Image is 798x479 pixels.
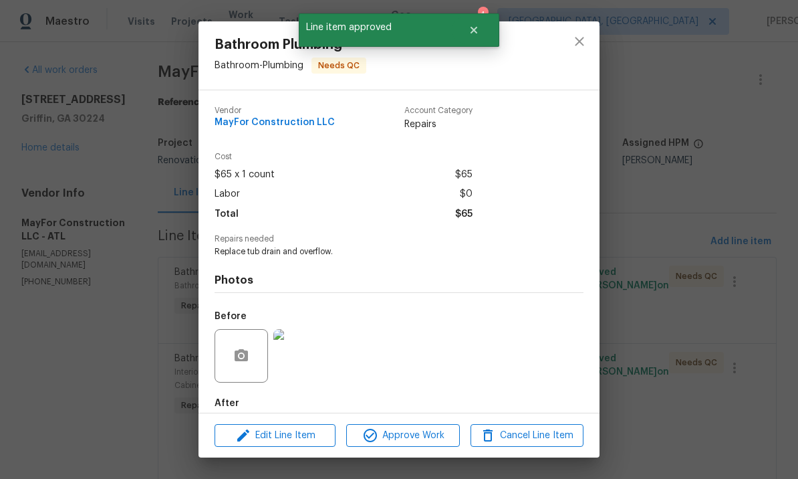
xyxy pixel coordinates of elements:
[215,205,239,224] span: Total
[215,118,335,128] span: MayFor Construction LLC
[299,13,452,41] span: Line item approved
[455,205,473,224] span: $65
[215,312,247,321] h5: Before
[219,427,331,444] span: Edit Line Item
[313,59,365,72] span: Needs QC
[215,399,239,408] h5: After
[215,274,583,287] h4: Photos
[471,424,583,448] button: Cancel Line Item
[215,246,547,258] span: Replace tub drain and overflow.
[215,153,473,161] span: Cost
[215,165,275,185] span: $65 x 1 count
[563,25,595,58] button: close
[215,106,335,115] span: Vendor
[215,424,336,448] button: Edit Line Item
[215,37,366,52] span: Bathroom Plumbing
[475,427,579,444] span: Cancel Line Item
[215,235,583,244] span: Repairs needed
[215,185,240,204] span: Labor
[346,424,459,448] button: Approve Work
[452,17,496,43] button: Close
[404,106,473,115] span: Account Category
[478,8,487,21] div: 4
[350,427,455,444] span: Approve Work
[404,118,473,131] span: Repairs
[215,61,303,70] span: Bathroom - Plumbing
[460,185,473,204] span: $0
[455,165,473,185] span: $65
